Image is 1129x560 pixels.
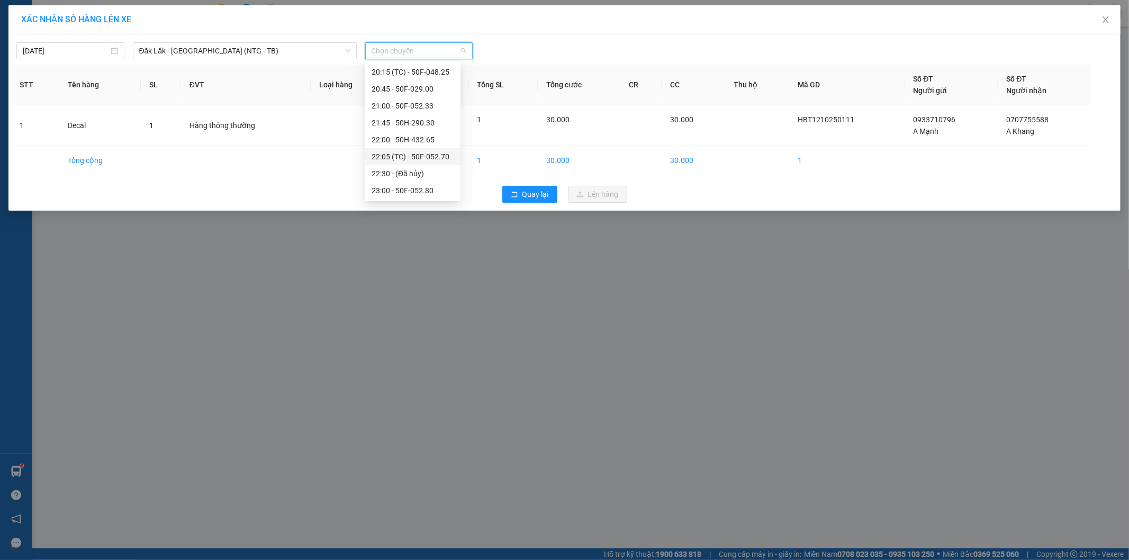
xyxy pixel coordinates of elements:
th: CR [620,65,662,105]
span: A Mạnh [913,127,938,136]
th: ĐVT [181,65,311,105]
th: Mã GD [789,65,905,105]
span: Đăk Lăk - Sài Gòn (NTG - TB) [139,43,350,59]
span: 1 [149,121,153,130]
div: 20:45 - 50F-029.00 [372,83,454,95]
div: 20:15 (TC) - 50F-048.25 [372,66,454,78]
div: 22:30 - (Đã hủy) [372,168,454,179]
th: Thu hộ [725,65,789,105]
span: Số ĐT [913,75,933,83]
td: 30.000 [538,146,620,175]
div: 22:00 - 50H-432.65 [372,134,454,146]
span: 30.000 [670,115,693,124]
div: 21:45 - 50H-290.30 [372,117,454,129]
td: Decal [59,105,141,146]
td: Tổng cộng [59,146,141,175]
span: 30.000 [546,115,570,124]
span: 0933710796 [913,115,955,124]
div: 21:00 - 50F-052.33 [372,100,454,112]
span: close [1101,15,1110,24]
strong: Nhận: [21,65,128,122]
td: Hàng thông thường [181,105,311,146]
td: 1 [469,146,538,175]
span: 17:11:29 [DATE] [68,49,130,58]
th: CC [662,65,725,105]
span: quocan.tienoanh - In: [59,40,130,58]
td: 1 [11,105,59,146]
th: STT [11,65,59,105]
span: rollback [511,191,518,199]
th: Tổng cước [538,65,620,105]
button: Close [1091,5,1121,35]
span: A Khang [1006,127,1034,136]
span: Số ĐT [1006,75,1026,83]
span: Hai Bà Trưng [78,6,137,17]
td: 1 [789,146,905,175]
th: Loại hàng [311,65,390,105]
span: Người nhận [1006,86,1046,95]
input: 12/10/2025 [23,45,109,57]
span: Gửi: [59,6,136,17]
span: Quay lại [522,188,549,200]
div: 23:00 - 50F-052.80 [372,185,454,196]
span: XÁC NHẬN SỐ HÀNG LÊN XE [21,14,131,24]
th: SL [141,65,180,105]
td: 30.000 [662,146,725,175]
th: Tên hàng [59,65,141,105]
span: HBT1210250111 [798,115,854,124]
button: rollbackQuay lại [502,186,557,203]
div: 22:05 (TC) - 50F-052.70 [372,151,454,162]
span: 1 [477,115,482,124]
span: Chọn chuyến [372,43,467,59]
span: down [345,48,351,54]
button: uploadLên hàng [568,186,627,203]
span: 0707755588 [1006,115,1049,124]
span: HBT1210250057 - [59,30,130,58]
th: Tổng SL [469,65,538,105]
span: C Thúy - 0774515545 [59,19,140,28]
span: Người gửi [913,86,947,95]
